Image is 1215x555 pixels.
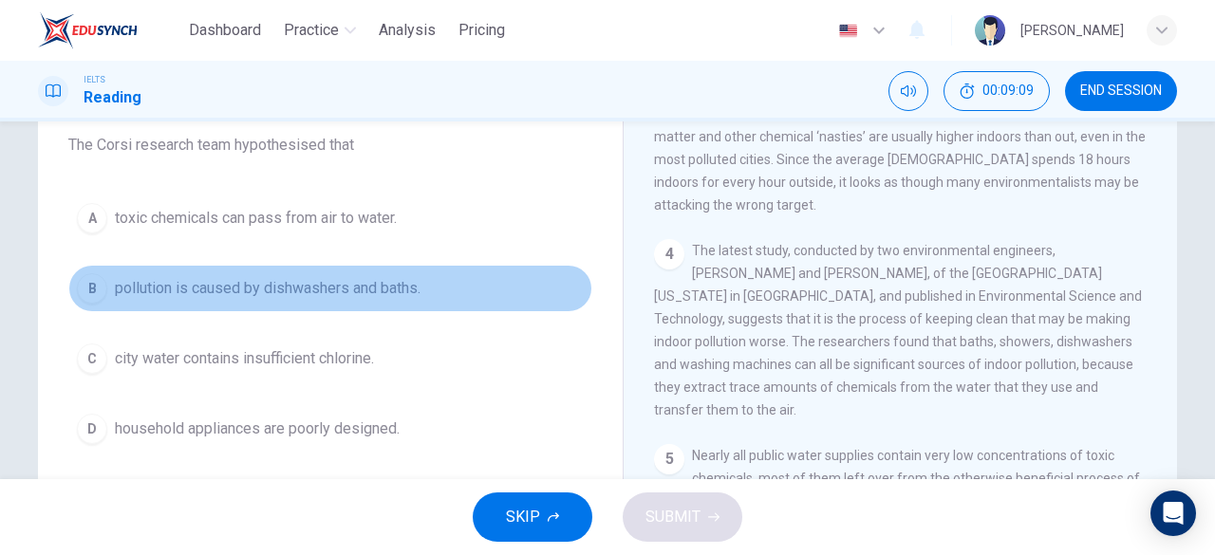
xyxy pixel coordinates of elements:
[654,444,684,474] div: 5
[944,71,1050,111] button: 00:09:09
[284,19,339,42] span: Practice
[1020,19,1124,42] div: [PERSON_NAME]
[115,277,421,300] span: pollution is caused by dishwashers and baths.
[68,405,592,453] button: Dhousehold appliances are poorly designed.
[189,19,261,42] span: Dashboard
[379,19,436,42] span: Analysis
[654,239,684,269] div: 4
[982,83,1034,99] span: 00:09:09
[115,207,397,230] span: toxic chemicals can pass from air to water.
[115,347,374,370] span: city water contains insufficient chlorine.
[68,335,592,382] button: Ccity water contains insufficient chlorine.
[77,203,107,233] div: A
[473,492,592,542] button: SKIP
[68,194,592,242] button: Atoxic chemicals can pass from air to water.
[84,86,141,109] h1: Reading
[506,504,540,530] span: SKIP
[68,88,592,157] span: Choose the correct answer, , , or . The Corsi research team hypothesised that
[38,11,181,49] a: EduSynch logo
[1150,490,1196,536] div: Open Intercom Messenger
[458,19,505,42] span: Pricing
[888,71,928,111] div: Mute
[836,24,860,38] img: en
[654,243,1142,417] span: The latest study, conducted by two environmental engineers, [PERSON_NAME] and [PERSON_NAME], of t...
[975,15,1005,46] img: Profile picture
[77,414,107,444] div: D
[68,265,592,312] button: Bpollution is caused by dishwashers and baths.
[181,13,269,47] button: Dashboard
[38,11,138,49] img: EduSynch logo
[115,417,400,440] span: household appliances are poorly designed.
[1080,83,1162,99] span: END SESSION
[944,71,1050,111] div: Hide
[1065,71,1177,111] button: END SESSION
[77,343,107,374] div: C
[77,273,107,304] div: B
[84,73,105,86] span: IELTS
[451,13,513,47] button: Pricing
[276,13,364,47] button: Practice
[371,13,443,47] button: Analysis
